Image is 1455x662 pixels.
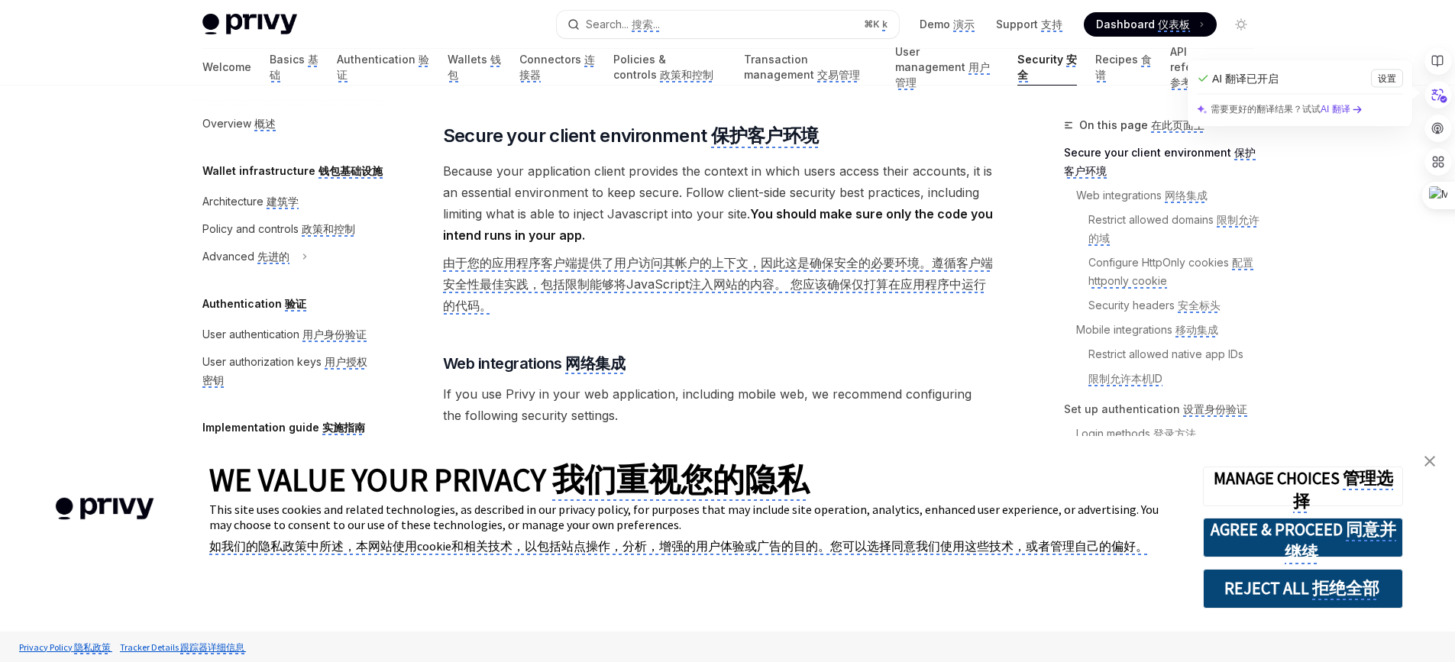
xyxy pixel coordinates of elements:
button: AGREE & PROCEED 同意并继续 [1203,518,1403,557]
monica-translate-origin-text: Advanced [202,250,254,263]
monica-translate-origin-text: MANAGE CHOICES [1214,467,1340,489]
monica-translate-translate: 在此页面上 [1151,118,1204,133]
button: MANAGE CHOICES 管理选择 [1203,467,1403,506]
a: Tracker Details [116,634,250,660]
monica-translate-translate: 实施指南 [322,421,365,435]
monica-translate-origin-text: Secure your client environment [1064,146,1231,159]
a: User management 用户管理 [895,49,999,86]
monica-translate-translate: 隐私政策 [74,641,111,654]
monica-translate-origin-text: On this page [1079,118,1148,131]
monica-translate-translate: 概述 [254,117,276,131]
monica-translate-translate: 用户身份验证 [302,328,367,342]
monica-translate-translate: 登录方法 [1153,427,1196,441]
img: light logo [202,14,297,35]
monica-translate-origin-text: Secure your client environment [443,124,707,147]
monica-translate-origin-text: Search... [586,18,629,31]
monica-translate-origin-text: This site uses cookies and related technologies, as described in our privacy policy, for purposes... [209,502,1159,532]
monica-translate-origin-text: Policy and controls [202,222,299,235]
monica-translate-translate: 演示 [953,18,975,32]
a: Support 支持 [996,17,1065,32]
a: Dashboard 仪表板 [1084,12,1217,37]
monica-translate-origin-text: Login methods [1076,427,1150,440]
monica-translate-translate: 保护客户环境 [711,124,818,148]
monica-translate-translate: 拒绝全部 [1312,577,1379,600]
monica-translate-translate: 我们重视您的隐私 [552,460,809,501]
a: Welcome [202,49,251,86]
a: Web integrations 网络集成 [1076,183,1266,208]
monica-translate-translate: 网络集成 [565,354,625,374]
monica-translate-translate: 验证 [337,53,429,82]
a: Recipes 食谱 [1095,49,1152,86]
a: Connectors 连接器 [519,49,595,86]
a: Wallets 钱包 [448,49,501,86]
monica-translate-origin-text: Because your application client provides the context in which users access their accounts, it is ... [443,163,992,221]
monica-translate-translate: k [882,18,888,31]
a: Authentication 验证 [337,49,429,86]
monica-translate-translate: 限制允许本机ID [1088,372,1162,386]
monica-translate-origin-text: Web integrations [443,354,562,373]
monica-translate-translate: 安全标头 [1178,299,1221,313]
monica-translate-origin-text: Transaction management [744,53,814,81]
monica-translate-origin-text: Support [996,18,1038,31]
monica-translate-origin-text: Restrict allowed native app IDs [1088,347,1243,360]
a: close banner [1415,446,1445,476]
monica-translate-translate: 管理选择 [1293,467,1393,513]
monica-translate-origin-text: Implementation guide [202,421,319,434]
a: User authentication 用户身份验证 [190,321,386,348]
a: Transaction management 交易管理 [744,49,876,86]
a: Mobile integrations 移动集成 [1076,318,1266,342]
monica-translate-origin-text: REJECT ALL [1224,577,1309,599]
monica-translate-origin-text: Security headers [1088,299,1175,312]
monica-translate-translate: 食谱 [1095,53,1152,82]
monica-translate-origin-text: User authentication [202,328,299,341]
monica-translate-origin-text: AGREE & PROCEED [1211,518,1343,540]
monica-translate-origin-text: Architecture [202,195,264,208]
monica-translate-translate: 连接器 [519,53,595,82]
monica-translate-translate: 同意并继续 [1285,518,1396,564]
button: Search... 搜索... ⌘K k [557,11,899,38]
a: Restrict allowed domains 限制允许的域 [1088,208,1266,250]
a: Overview 概述 [190,110,386,137]
a: Policy and controls 政策和控制 [190,215,386,243]
monica-translate-translate: 由于您的应用程序客户端提供了用户访问其帐户的上下文，因此这是确保安全的必要环境。遵循客户端安全性最佳实践，包括限制能够将JavaScript注入网站的内容。 您应该确保仅打算在应用程序中运行的代码。 [443,255,993,315]
monica-translate-translate: 交易管理 [817,68,860,82]
monica-translate-origin-text: Configure HttpOnly cookies [1088,256,1229,269]
monica-translate-origin-text: API reference [1170,45,1223,73]
img: company logo [23,476,186,542]
monica-translate-origin-text: Restrict allowed domains [1088,213,1214,226]
a: Demo 演示 [920,17,978,32]
monica-translate-translate: API参考 [1170,60,1243,90]
button: REJECT ALL 拒绝全部 [1203,569,1403,609]
monica-translate-translate: 钱包 [448,53,501,82]
monica-translate-origin-text: Wallets [448,53,487,66]
monica-translate-origin-text: User authorization keys [202,355,322,368]
monica-translate-origin-text: If you use Privy in your web application, including mobile web, we recommend configuring the foll... [443,386,972,423]
button: Toggle dark mode [1229,12,1253,37]
monica-translate-origin-text: WE VALUE YOUR PRIVACY [209,460,546,499]
monica-translate-origin-text: Privacy Policy [19,641,73,653]
monica-translate-origin-text: Authentication [202,297,282,310]
monica-translate-origin-text: Overview [202,117,251,130]
monica-translate-origin-text: Security [1017,53,1063,66]
monica-translate-translate: 先进的 [257,250,289,264]
a: Architecture 建筑学 [190,188,386,215]
monica-translate-origin-text: ⌘ [864,18,873,30]
monica-translate-translate: 如果您在Web应用程序中使用Privy，包括移动Web，我们建议配置以下安全设置。 [443,435,891,452]
monica-translate-origin-text: Authentication [337,53,415,66]
monica-translate-origin-text: Dashboard [1096,18,1155,31]
monica-translate-origin-text: Set up authentication [1064,402,1180,415]
monica-translate-translate: 安全 [1017,53,1077,82]
a: Security headers 安全标头 [1088,293,1266,318]
monica-translate-translate: 支持 [1041,18,1062,32]
monica-translate-translate: 设置身份验证 [1183,402,1247,417]
a: Configure HttpOnly cookies 配置httponly cookie [1088,250,1266,293]
monica-translate-origin-text: Wallet infrastructure [202,164,315,177]
monica-translate-origin-text: Basics [270,53,305,66]
monica-translate-origin-text: User management [895,45,965,73]
monica-translate-origin-text: Connectors [519,53,581,66]
a: Basics 基础 [270,49,318,86]
monica-translate-origin-text: Demo [920,18,950,31]
monica-translate-translate: 仪表板 [1158,18,1190,32]
monica-translate-origin-text: Recipes [1095,53,1138,66]
monica-translate-translate: 建筑学 [267,195,299,209]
